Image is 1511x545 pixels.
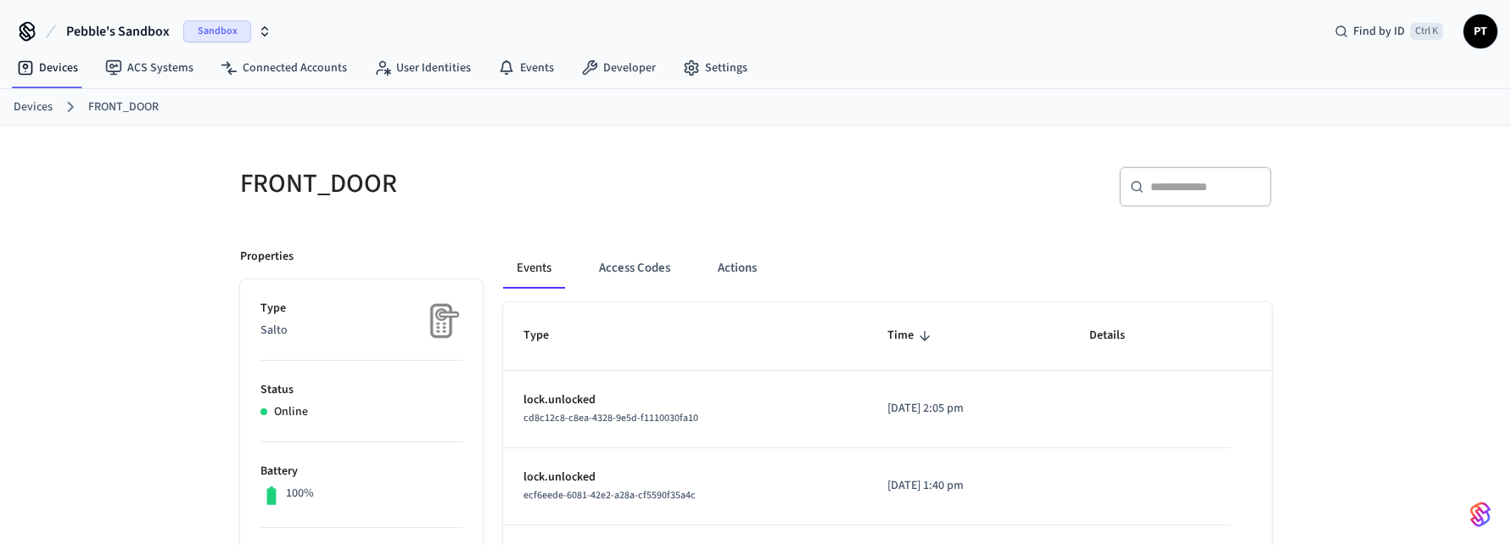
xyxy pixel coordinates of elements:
button: Access Codes [585,248,684,289]
span: Type [523,323,571,349]
p: lock.unlocked [523,469,848,486]
a: ACS Systems [92,53,207,83]
p: Battery [260,463,462,480]
a: Devices [14,98,53,116]
p: Status [260,381,462,399]
span: ecf6eede-6081-42e2-a28a-cf5590f35a4c [523,488,696,503]
span: Find by ID [1353,23,1405,40]
a: Events [484,53,568,83]
span: Ctrl K [1410,23,1443,40]
span: Sandbox [183,20,251,42]
a: FRONT_DOOR [88,98,159,116]
span: Time [887,323,936,349]
a: Developer [568,53,669,83]
a: Settings [669,53,761,83]
span: Details [1089,323,1147,349]
p: [DATE] 1:40 pm [887,477,1049,495]
p: Salto [260,322,462,340]
span: PT [1465,16,1496,47]
a: User Identities [361,53,484,83]
span: Pebble's Sandbox [66,21,170,42]
p: Properties [240,248,294,266]
p: [DATE] 2:05 pm [887,400,1049,418]
a: Devices [3,53,92,83]
span: cd8c12c8-c8ea-4328-9e5d-f1110030fa10 [523,411,698,425]
p: Online [274,403,308,421]
img: SeamLogoGradient.69752ec5.svg [1470,501,1491,528]
p: lock.unlocked [523,391,848,409]
button: PT [1463,14,1497,48]
button: Events [503,248,565,289]
button: Actions [704,248,770,289]
img: Placeholder Lock Image [420,300,462,342]
p: 100% [286,485,314,503]
p: Type [260,300,462,317]
div: Find by IDCtrl K [1321,16,1457,47]
a: Connected Accounts [207,53,361,83]
div: ant example [503,248,1272,289]
h5: FRONT_DOOR [240,166,746,201]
